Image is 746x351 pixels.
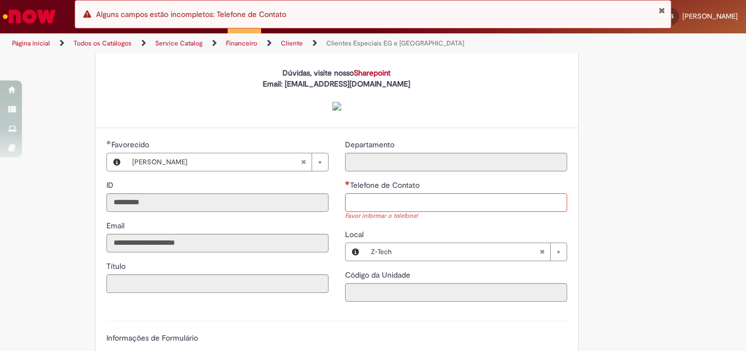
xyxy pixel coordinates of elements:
[354,68,391,78] a: Sharepoint
[345,229,366,239] span: Local
[345,270,412,280] span: Somente leitura - Código da Unidade
[8,33,489,54] ul: Trilhas de página
[106,180,116,191] label: Somente leitura - ID
[127,153,328,171] a: [PERSON_NAME]Limpar campo Favorecido
[346,243,365,261] button: Local, Visualizar este registro Z-Tech
[106,234,329,252] input: Email
[12,39,50,48] a: Página inicial
[106,274,329,293] input: Título
[106,140,111,145] span: Obrigatório Preenchido
[345,212,567,221] div: Favor informar o telefone!
[106,221,127,231] span: Somente leitura - Email
[106,261,128,272] label: Somente leitura - Título
[345,140,397,149] span: Somente leitura - Departamento
[226,39,257,48] a: Financeiro
[107,153,127,171] button: Favorecido, Visualizar este registro Raul Ramos Da Silva
[111,140,151,149] span: Necessários - Favorecido
[365,243,567,261] a: Z-TechLimpar campo Local
[106,180,116,190] span: Somente leitura - ID
[345,193,567,212] input: Telefone de Contato
[155,39,202,48] a: Service Catalog
[1,5,58,27] img: ServiceNow
[74,39,132,48] a: Todos os Catálogos
[106,261,128,271] span: Somente leitura - Título
[345,283,567,302] input: Código da Unidade
[682,11,738,21] span: [PERSON_NAME]
[106,333,198,343] label: Informações de Formulário
[345,153,567,171] input: Departamento
[371,243,539,261] span: Z-Tech
[106,220,127,231] label: Somente leitura - Email
[132,153,301,171] span: [PERSON_NAME]
[345,139,397,150] label: Somente leitura - Departamento
[332,102,341,111] img: sys_attachment.do
[106,193,329,212] input: ID
[295,153,312,171] abbr: Limpar campo Favorecido
[345,269,412,280] label: Somente leitura - Código da Unidade
[534,243,550,261] abbr: Limpar campo Local
[350,180,422,190] span: Telefone de Contato
[281,39,303,48] a: Cliente
[658,6,665,15] button: Fechar Notificação
[326,39,464,48] a: Clientes Especiais EG e [GEOGRAPHIC_DATA]
[345,181,350,185] span: Necessários
[263,79,410,111] strong: Email: [EMAIL_ADDRESS][DOMAIN_NAME]
[96,9,286,19] span: Alguns campos estão incompletos: Telefone de Contato
[282,68,391,78] strong: Dúvidas, visite nosso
